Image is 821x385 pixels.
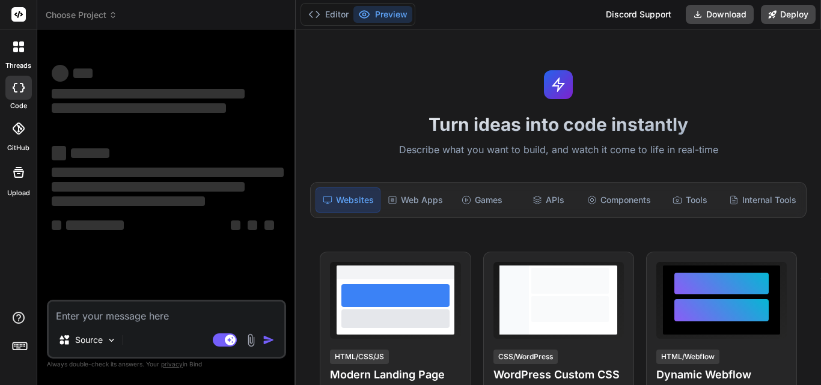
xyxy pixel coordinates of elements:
[264,220,274,230] span: ‌
[582,187,656,213] div: Components
[263,334,275,346] img: icon
[724,187,801,213] div: Internal Tools
[52,182,245,192] span: ‌
[52,146,66,160] span: ‌
[231,220,240,230] span: ‌
[52,220,61,230] span: ‌
[71,148,109,158] span: ‌
[52,89,245,99] span: ‌
[330,366,460,383] h4: Modern Landing Page
[47,359,286,370] p: Always double-check its answers. Your in Bind
[52,65,69,82] span: ‌
[10,101,27,111] label: code
[244,333,258,347] img: attachment
[52,196,205,206] span: ‌
[52,103,226,113] span: ‌
[304,6,353,23] button: Editor
[75,334,103,346] p: Source
[658,187,722,213] div: Tools
[686,5,754,24] button: Download
[656,350,719,364] div: HTML/Webflow
[450,187,514,213] div: Games
[316,187,380,213] div: Websites
[761,5,816,24] button: Deploy
[330,350,389,364] div: HTML/CSS/JS
[248,220,257,230] span: ‌
[493,350,558,364] div: CSS/WordPress
[161,360,183,368] span: privacy
[493,366,624,383] h4: WordPress Custom CSS
[46,9,117,21] span: Choose Project
[516,187,580,213] div: APIs
[5,61,31,71] label: threads
[7,143,29,153] label: GitHub
[303,142,814,158] p: Describe what you want to build, and watch it come to life in real-time
[52,168,284,177] span: ‌
[599,5,679,24] div: Discord Support
[353,6,412,23] button: Preview
[66,220,124,230] span: ‌
[73,68,93,78] span: ‌
[7,188,30,198] label: Upload
[383,187,448,213] div: Web Apps
[303,114,814,135] h1: Turn ideas into code instantly
[106,335,117,345] img: Pick Models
